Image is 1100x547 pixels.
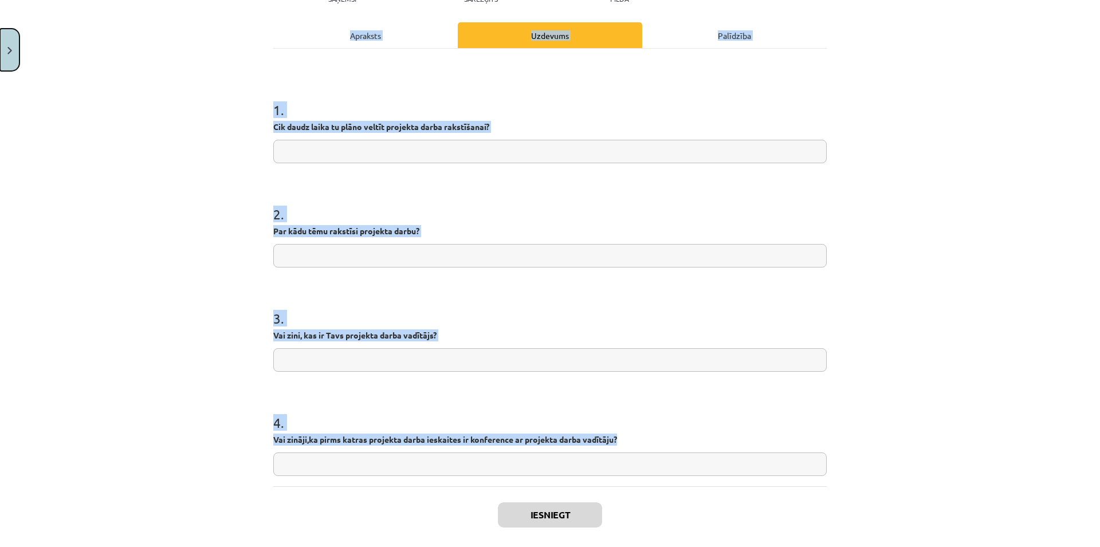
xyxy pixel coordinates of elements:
strong: Vai zināji,ka pirms katras projekta darba ieskaites ir konference ar projekta darba vadītāju? [273,434,617,444]
h1: 2 . [273,186,827,222]
button: Iesniegt [498,502,602,528]
div: Uzdevums [458,22,642,48]
h1: 4 . [273,395,827,430]
h1: 1 . [273,82,827,117]
h1: 3 . [273,290,827,326]
strong: Par kādu tēmu rakstīsi projekta darbu? [273,226,419,236]
img: icon-close-lesson-0947bae3869378f0d4975bcd49f059093ad1ed9edebbc8119c70593378902aed.svg [7,47,12,54]
strong: Cik daudz laika tu plāno veltīt projekta darba rakstīšanai? [273,121,489,132]
strong: Vai zini, kas ir Tavs projekta darba vadītājs? [273,330,437,340]
div: Palīdzība [642,22,827,48]
div: Apraksts [273,22,458,48]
